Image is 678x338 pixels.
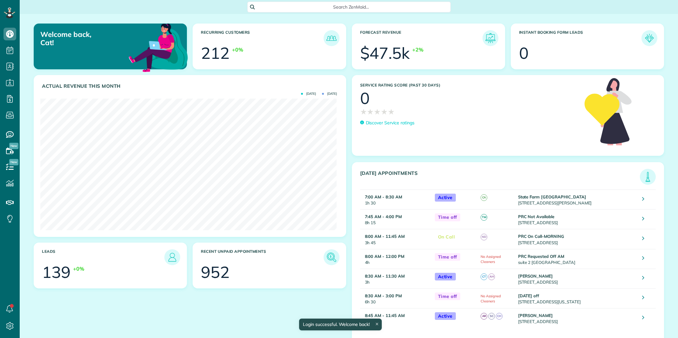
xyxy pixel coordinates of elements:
img: icon_form_leads-04211a6a04a5b2264e4ee56bc0799ec3eb69b7e499cbb523a139df1d13a81ae0.png [643,32,656,45]
span: New [9,143,18,149]
strong: 8:00 AM - 12:00 PM [365,254,404,259]
strong: [PERSON_NAME] [518,273,553,279]
td: 3h [360,269,432,288]
h3: [DATE] Appointments [360,170,640,185]
span: Time off [435,253,460,261]
img: icon_todays_appointments-901f7ab196bb0bea1936b74009e4eb5ffbc2d2711fa7634e0d609ed5ef32b18b.png [641,170,654,183]
span: No Assigned Cleaners [481,294,501,303]
td: 8h 15 [360,210,432,229]
span: [DATE] [322,92,337,95]
span: CT [481,273,487,280]
span: CA [481,194,487,201]
div: 0 [360,90,370,106]
strong: PRC Requested Off AM [518,254,564,259]
td: [STREET_ADDRESS][PERSON_NAME] [517,190,638,210]
td: [STREET_ADDRESS] [517,229,638,249]
span: On Call [435,233,458,241]
strong: 8:00 AM - 11:45 AM [365,234,405,239]
h3: Recurring Customers [201,30,323,46]
span: [DATE] [301,92,316,95]
span: CH [496,313,503,320]
td: [STREET_ADDRESS] [517,210,638,229]
div: +0% [73,265,84,272]
span: ★ [374,106,381,117]
td: 4h [360,249,432,269]
td: 3h 45 [360,229,432,249]
span: Active [435,312,456,320]
p: Welcome back, Cat! [40,30,138,47]
span: ★ [388,106,395,117]
img: icon_leads-1bed01f49abd5b7fead27621c3d59655bb73ed531f8eeb49469d10e621d6b896.png [166,251,179,264]
h3: Service Rating score (past 30 days) [360,83,579,87]
strong: [PERSON_NAME] [518,313,553,318]
span: ★ [360,106,367,117]
h3: Actual Revenue this month [42,83,339,89]
img: icon_forecast_revenue-8c13a41c7ed35a8dcfafea3cbb826a0462acb37728057bba2d056411b612bbbe.png [484,32,497,45]
span: Time off [435,213,460,221]
strong: 8:30 AM - 11:30 AM [365,273,405,279]
span: Active [435,273,456,281]
td: [STREET_ADDRESS][US_STATE] [517,288,638,308]
span: TM [481,214,487,221]
td: 1h 30 [360,190,432,210]
strong: PRC Not Available [518,214,554,219]
span: ★ [381,106,388,117]
div: +0% [232,46,243,53]
span: SC [488,313,495,320]
span: AH [488,273,495,280]
div: 952 [201,264,229,280]
td: 6h 30 [360,288,432,308]
td: suite 2 [GEOGRAPHIC_DATA] [517,249,638,269]
a: Discover Service ratings [360,120,414,126]
h3: Recent unpaid appointments [201,249,323,265]
strong: 7:45 AM - 4:00 PM [365,214,402,219]
img: icon_recurring_customers-cf858462ba22bcd05b5a5880d41d6543d210077de5bb9ebc9590e49fd87d84ed.png [325,32,338,45]
p: Discover Service ratings [366,120,414,126]
span: ND [481,234,487,240]
strong: [DATE] off [518,293,539,298]
td: 3h [360,308,432,328]
img: icon_unpaid_appointments-47b8ce3997adf2238b356f14209ab4cced10bd1f174958f3ca8f1d0dd7fffeee.png [325,251,338,264]
div: 139 [42,264,71,280]
div: 0 [519,45,529,61]
strong: 7:00 AM - 8:30 AM [365,194,402,199]
strong: 8:45 AM - 11:45 AM [365,313,405,318]
span: No Assigned Cleaners [481,254,501,264]
span: AR [481,313,487,320]
td: [STREET_ADDRESS] [517,308,638,328]
td: [STREET_ADDRESS] [517,269,638,288]
div: +2% [412,46,423,53]
h3: Leads [42,249,164,265]
strong: PRC On Call-MORNING [518,234,564,239]
strong: State Farm [GEOGRAPHIC_DATA] [518,194,586,199]
span: Time off [435,293,460,300]
strong: 8:30 AM - 3:00 PM [365,293,402,298]
h3: Instant Booking Form Leads [519,30,641,46]
div: 212 [201,45,229,61]
h3: Forecast Revenue [360,30,483,46]
span: New [9,159,18,165]
div: $47.5k [360,45,410,61]
div: Login successful. Welcome back! [299,319,382,330]
img: dashboard_welcome-42a62b7d889689a78055ac9021e634bf52bae3f8056760290aed330b23ab8690.png [127,16,189,78]
span: Active [435,194,456,202]
span: ★ [367,106,374,117]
